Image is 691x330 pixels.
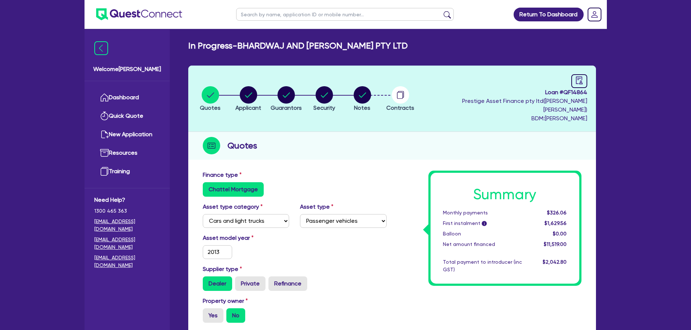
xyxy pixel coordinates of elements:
[553,231,567,237] span: $0.00
[203,276,232,291] label: Dealer
[94,88,160,107] a: Dashboard
[353,86,371,113] button: Notes
[437,230,527,238] div: Balloon
[421,114,587,123] span: BDM: [PERSON_NAME]
[100,112,109,120] img: quick-quote
[386,104,414,111] span: Contracts
[544,241,567,247] span: $11,519.00
[100,149,109,157] img: resources
[100,167,109,176] img: training
[585,5,604,24] a: Dropdown toggle
[514,8,584,21] a: Return To Dashboard
[203,265,242,273] label: Supplier type
[94,196,160,204] span: Need Help?
[94,107,160,125] a: Quick Quote
[96,8,182,20] img: quest-connect-logo-blue
[443,186,567,203] h1: Summary
[354,104,370,111] span: Notes
[200,104,221,111] span: Quotes
[226,308,245,323] label: No
[100,130,109,139] img: new-application
[94,144,160,162] a: Resources
[203,137,220,154] img: step-icon
[462,97,587,113] span: Prestige Asset Finance pty ltd ( [PERSON_NAME] [PERSON_NAME] )
[421,88,587,97] span: Loan # QF14864
[94,218,160,233] a: [EMAIL_ADDRESS][DOMAIN_NAME]
[313,86,336,113] button: Security
[197,234,295,242] label: Asset model year
[236,8,454,21] input: Search by name, application ID or mobile number...
[203,171,242,179] label: Finance type
[203,182,264,197] label: Chattel Mortgage
[203,308,223,323] label: Yes
[94,207,160,215] span: 1300 465 363
[437,209,527,217] div: Monthly payments
[227,139,257,152] h2: Quotes
[437,258,527,273] div: Total payment to introducer (inc GST)
[203,297,248,305] label: Property owner
[271,104,302,111] span: Guarantors
[482,221,487,226] span: i
[543,259,567,265] span: $2,042.80
[571,74,587,88] a: audit
[93,65,161,74] span: Welcome [PERSON_NAME]
[94,41,108,55] img: icon-menu-close
[270,86,302,113] button: Guarantors
[203,202,263,211] label: Asset type category
[94,254,160,269] a: [EMAIL_ADDRESS][DOMAIN_NAME]
[235,276,266,291] label: Private
[268,276,307,291] label: Refinance
[94,125,160,144] a: New Application
[575,76,583,84] span: audit
[437,220,527,227] div: First instalment
[235,104,261,111] span: Applicant
[313,104,335,111] span: Security
[235,86,262,113] button: Applicant
[300,202,333,211] label: Asset type
[188,41,408,51] h2: In Progress - BHARDWAJ AND [PERSON_NAME] PTY LTD
[94,162,160,181] a: Training
[544,220,567,226] span: $1,629.56
[386,86,415,113] button: Contracts
[200,86,221,113] button: Quotes
[547,210,567,216] span: $326.06
[437,241,527,248] div: Net amount financed
[94,236,160,251] a: [EMAIL_ADDRESS][DOMAIN_NAME]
